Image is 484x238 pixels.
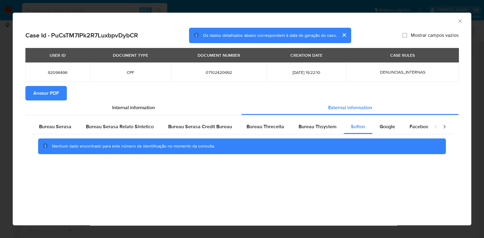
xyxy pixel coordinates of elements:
[25,86,67,100] button: Anexar PDF
[299,123,336,130] span: Bureau Thsystem
[287,50,326,60] div: CREATION DATE
[203,32,337,38] span: Os dados detalhados abaixo correspondem à data de geração do caso.
[52,143,215,149] span: Nenhum dado encontrado para este número de identificação no momento da consulta.
[33,87,59,100] span: Anexar PDF
[39,123,71,130] span: Bureau Serasa
[46,50,69,60] div: USER ID
[337,28,351,42] button: cerrar
[13,13,471,225] div: closure-recommendation-modal
[109,50,152,60] div: DOCUMENT TYPE
[112,104,155,111] span: Internal information
[274,70,339,75] span: [DATE] 19:22:10
[33,70,83,75] span: 92096496
[328,104,372,111] span: External information
[387,50,418,60] div: CASE RULES
[410,123,431,130] span: Facebook
[457,18,463,24] button: Fechar a janela
[32,119,428,134] div: Detailed external info
[194,50,244,60] div: DOCUMENT NUMBER
[25,100,459,115] div: Detailed info
[168,123,232,130] span: Bureau Serasa Credit Bureau
[351,123,365,130] span: Softon
[25,31,138,39] h2: Case Id - PuCsTM7IPk2R7LuxbpvDybCR
[380,69,425,75] span: DENUNCIAS_INTERNAS
[247,123,284,130] span: Bureau Threceita
[178,70,259,75] span: 07102420692
[411,32,459,38] span: Mostrar campos vazios
[97,70,164,75] span: CPF
[380,123,395,130] span: Google
[402,33,407,38] input: Mostrar campos vazios
[86,123,154,130] span: Bureau Serasa Relato Sintetico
